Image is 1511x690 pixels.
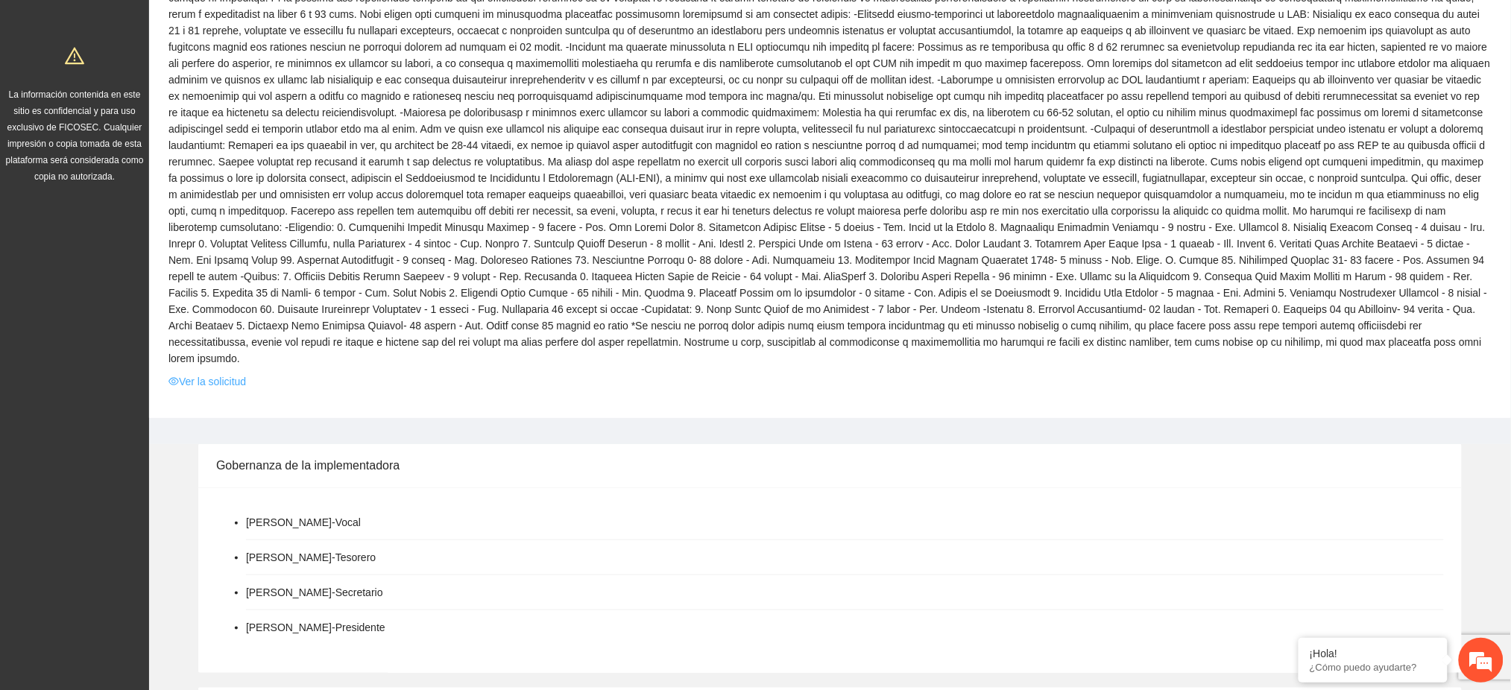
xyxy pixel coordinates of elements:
li: [PERSON_NAME] - Vocal [246,514,361,531]
li: [PERSON_NAME] - Presidente [246,619,385,636]
li: [PERSON_NAME] - Tesorero [246,549,376,566]
div: Chatee con nosotros ahora [78,76,250,95]
span: warning [65,46,84,66]
a: eyeVer la solicitud [168,373,246,390]
textarea: Escriba su mensaje y pulse “Intro” [7,407,284,459]
p: ¿Cómo puedo ayudarte? [1310,662,1436,673]
span: Estamos en línea. [86,199,206,349]
li: [PERSON_NAME] - Secretario [246,584,383,601]
span: eye [168,376,179,387]
div: Minimizar ventana de chat en vivo [245,7,280,43]
span: La información contenida en este sitio es confidencial y para uso exclusivo de FICOSEC. Cualquier... [6,89,144,182]
div: ¡Hola! [1310,648,1436,659]
div: Gobernanza de la implementadora [216,444,1444,487]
